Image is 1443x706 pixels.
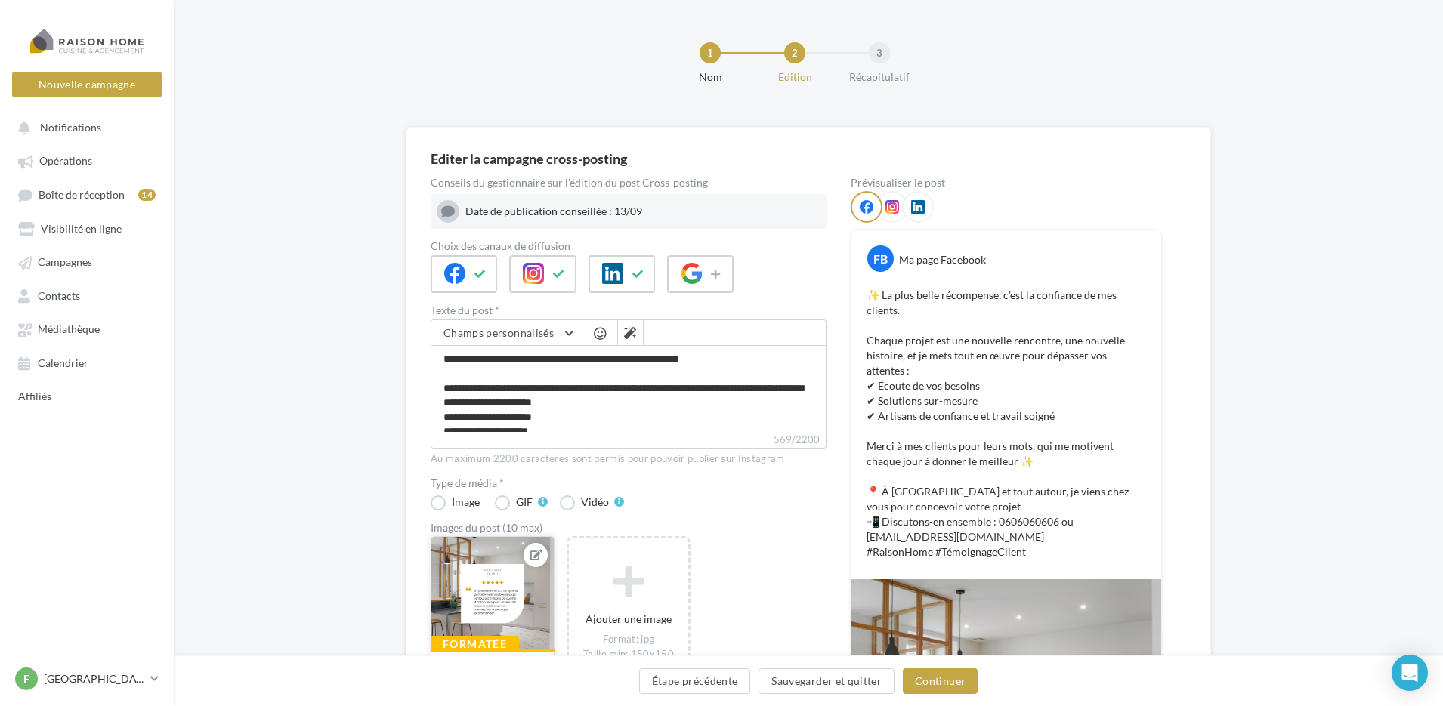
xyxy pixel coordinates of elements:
[9,214,165,242] a: Visibilité en ligne
[867,245,894,272] div: FB
[639,668,751,694] button: Étape précédente
[9,113,159,140] button: Notifications
[38,256,92,269] span: Campagnes
[431,241,827,251] label: Choix des canaux de diffusion
[431,305,827,316] label: Texte du post *
[44,671,144,686] p: [GEOGRAPHIC_DATA]
[431,152,627,165] div: Editer la campagne cross-posting
[431,523,827,533] div: Images du post (10 max)
[899,252,986,267] div: Ma page Facebook
[138,189,156,201] div: 14
[431,432,827,449] label: 569/2200
[700,42,721,63] div: 1
[39,155,92,168] span: Opérations
[1392,655,1428,691] div: Open Intercom Messenger
[903,668,978,694] button: Continuer
[9,248,165,275] a: Campagnes
[431,320,582,346] button: Champs personnalisés
[784,42,805,63] div: 2
[581,497,609,507] div: Vidéo
[759,668,895,694] button: Sauvegarder et quitter
[831,69,928,85] div: Récapitulatif
[662,69,759,85] div: Nom
[465,204,820,219] div: Date de publication conseillée : 13/09
[9,315,165,342] a: Médiathèque
[452,497,480,507] div: Image
[431,478,827,489] label: Type de média *
[23,671,29,686] span: F
[9,146,165,174] a: Opérations
[40,121,101,134] span: Notifications
[38,323,100,336] span: Médiathèque
[18,390,51,403] span: Affiliés
[12,664,162,693] a: F [GEOGRAPHIC_DATA]
[431,636,519,652] div: Formatée
[12,72,162,97] button: Nouvelle campagne
[9,349,165,376] a: Calendrier
[41,222,122,235] span: Visibilité en ligne
[9,382,165,409] a: Affiliés
[38,356,88,369] span: Calendrier
[9,180,165,208] a: Boîte de réception14
[38,289,80,302] span: Contacts
[746,69,843,85] div: Edition
[516,497,533,507] div: GIF
[9,282,165,309] a: Contacts
[431,177,827,188] div: Conseils du gestionnaire sur l'édition du post Cross-posting
[39,188,125,201] span: Boîte de réception
[869,42,890,63] div: 3
[443,326,554,339] span: Champs personnalisés
[851,177,1162,188] div: Prévisualiser le post
[431,452,827,466] div: Au maximum 2200 caractères sont permis pour pouvoir publier sur Instagram
[867,288,1146,560] p: ✨ La plus belle récompense, c’est la confiance de mes clients. Chaque projet est une nouvelle ren...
